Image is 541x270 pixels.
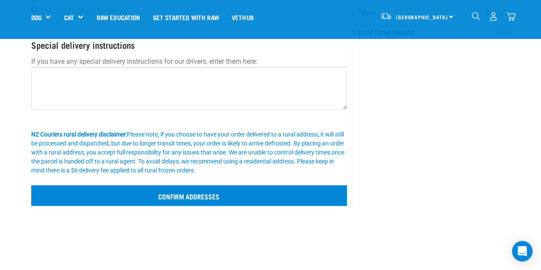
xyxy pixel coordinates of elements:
[31,131,127,138] b: NZ Couriers rural delivery disclaimer:
[147,0,225,35] a: Get started with Raw
[31,40,347,50] h4: Special delivery instructions
[64,13,74,23] a: Cat
[489,12,498,21] img: user.png
[225,0,260,35] a: Vethub
[31,185,347,206] input: Confirm addresses
[472,12,480,20] img: home-icon-1@2x.png
[31,56,347,67] p: If you have any special delivery instructions for our drivers, enter them here:
[512,241,532,261] div: Open Intercom Messenger
[396,16,448,19] span: [GEOGRAPHIC_DATA]
[506,12,515,21] img: home-icon@2x.png
[31,130,347,175] div: Please note, if you choose to have your order delivered to a rural address, it will still be proc...
[31,13,41,23] a: Dog
[380,12,392,20] img: van-moving.png
[90,0,146,35] a: Raw Education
